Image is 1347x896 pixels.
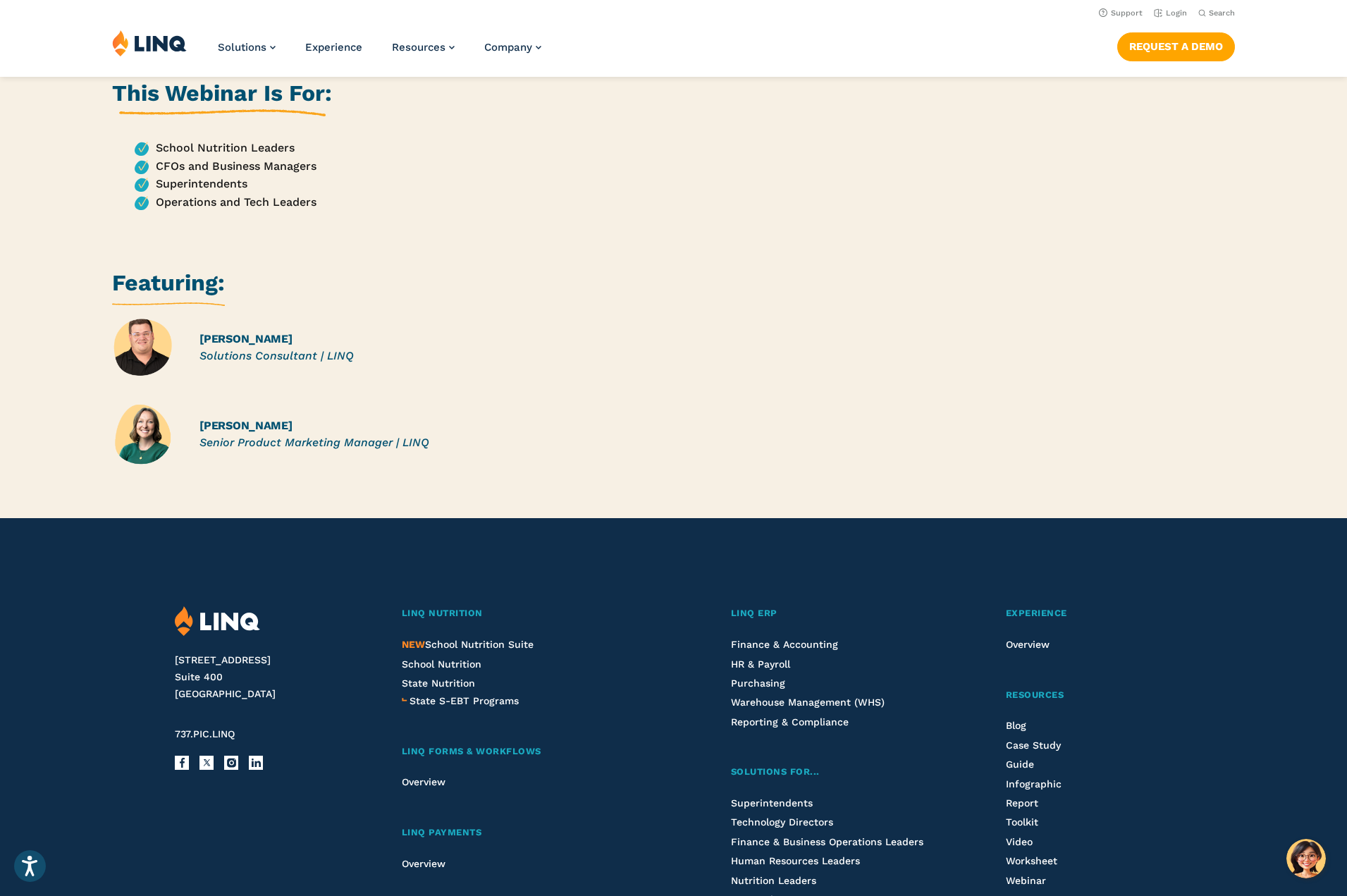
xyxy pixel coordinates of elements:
[1006,689,1064,700] span: Resources
[1006,639,1050,650] a: Overview
[1006,778,1062,790] a: Infographic
[402,608,483,618] span: LINQ Nutrition
[731,875,816,886] a: Nutrition Leaders
[731,696,885,708] a: Warehouse Management (WHS)
[402,658,481,670] a: School Nutrition
[218,30,541,76] nav: Primary Navigation
[731,836,923,847] a: Finance & Business Operations Leaders
[410,693,519,708] a: State S-EBT Programs
[731,639,838,650] a: Finance & Accounting
[199,756,214,770] a: X
[112,78,332,116] h2: This Webinar Is For:
[402,606,657,621] a: LINQ Nutrition
[731,658,790,670] a: HR & Payroll
[199,418,560,434] h4: [PERSON_NAME]
[175,606,260,637] img: LINQ | K‑12 Software
[731,816,833,828] a: Technology Directors
[135,193,560,211] li: Operations and Tech Leaders
[402,826,657,840] a: LINQ Payments
[392,41,445,54] span: Resources
[402,639,534,650] a: NEWSchool Nutrition Suite
[1006,606,1172,621] a: Experience
[1006,836,1033,847] a: Video
[1006,855,1057,866] a: Worksheet
[1006,739,1061,751] a: Case Study
[1006,608,1067,618] span: Experience
[135,175,560,193] li: Superintendents
[175,728,235,739] span: 737.PIC.LINQ
[402,639,534,650] span: School Nutrition Suite
[410,695,519,706] span: State S-EBT Programs
[175,756,189,770] a: Facebook
[1006,816,1038,828] a: Toolkit
[249,756,263,770] a: LinkedIn
[402,858,445,869] a: Overview
[731,677,785,689] a: Purchasing
[1006,688,1172,703] a: Resources
[731,855,860,866] a: Human Resources Leaders
[402,639,425,650] span: NEW
[1117,32,1235,61] a: Request a Demo
[731,606,932,621] a: LINQ ERP
[1006,759,1034,770] a: Guide
[1006,797,1038,809] a: Report
[1154,8,1187,18] a: Login
[135,139,560,157] li: School Nutrition Leaders
[199,349,354,362] em: Solutions Consultant | LINQ
[112,30,187,56] img: LINQ | K‑12 Software
[731,608,777,618] span: LINQ ERP
[402,677,475,689] a: State Nutrition
[175,652,367,702] address: [STREET_ADDRESS] Suite 400 [GEOGRAPHIC_DATA]
[402,776,445,787] a: Overview
[731,716,849,728] a: Reporting & Compliance
[402,746,541,756] span: LINQ Forms & Workflows
[1286,839,1326,878] button: Hello, have a question? Let’s chat.
[224,756,238,770] a: Instagram
[112,267,225,306] h2: Featuring:
[484,41,532,54] span: Company
[1198,8,1235,18] button: Open Search Bar
[218,41,266,54] span: Solutions
[199,331,560,348] h4: [PERSON_NAME]
[402,827,482,837] span: LINQ Payments
[402,744,657,759] a: LINQ Forms & Workflows
[218,41,276,54] a: Solutions
[305,41,362,54] a: Experience
[1117,30,1235,61] nav: Button Navigation
[731,797,813,809] a: Superintendents
[1006,720,1026,731] a: Blog
[135,157,560,176] li: CFOs and Business Managers
[1099,8,1143,18] a: Support
[1209,8,1235,18] span: Search
[392,41,455,54] a: Resources
[484,41,541,54] a: Company
[199,436,429,449] em: Senior Product Marketing Manager | LINQ
[1006,875,1046,886] a: Webinar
